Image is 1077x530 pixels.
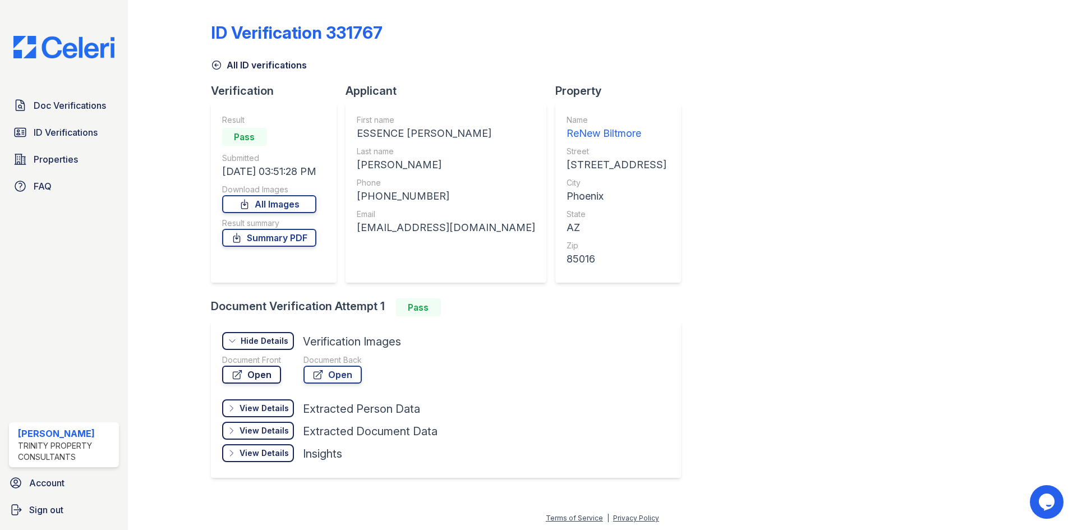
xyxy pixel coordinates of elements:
[211,83,346,99] div: Verification
[357,188,535,204] div: [PHONE_NUMBER]
[240,448,289,459] div: View Details
[222,366,281,384] a: Open
[567,114,666,141] a: Name ReNew Biltmore
[222,114,316,126] div: Result
[567,177,666,188] div: City
[607,514,609,522] div: |
[34,153,78,166] span: Properties
[29,503,63,517] span: Sign out
[567,220,666,236] div: AZ
[567,251,666,267] div: 85016
[346,83,555,99] div: Applicant
[222,218,316,229] div: Result summary
[240,425,289,436] div: View Details
[303,423,438,439] div: Extracted Document Data
[9,121,119,144] a: ID Verifications
[303,354,362,366] div: Document Back
[211,58,307,72] a: All ID verifications
[9,148,119,170] a: Properties
[34,179,52,193] span: FAQ
[303,334,401,349] div: Verification Images
[211,22,383,43] div: ID Verification 331767
[357,126,535,141] div: ESSENCE [PERSON_NAME]
[303,446,342,462] div: Insights
[9,94,119,117] a: Doc Verifications
[222,229,316,247] a: Summary PDF
[357,114,535,126] div: First name
[567,157,666,173] div: [STREET_ADDRESS]
[357,220,535,236] div: [EMAIL_ADDRESS][DOMAIN_NAME]
[357,146,535,157] div: Last name
[567,114,666,126] div: Name
[222,164,316,179] div: [DATE] 03:51:28 PM
[18,427,114,440] div: [PERSON_NAME]
[240,403,289,414] div: View Details
[303,401,420,417] div: Extracted Person Data
[357,209,535,220] div: Email
[567,146,666,157] div: Street
[34,126,98,139] span: ID Verifications
[546,514,603,522] a: Terms of Service
[567,209,666,220] div: State
[567,240,666,251] div: Zip
[4,499,123,521] a: Sign out
[222,128,267,146] div: Pass
[222,153,316,164] div: Submitted
[396,298,441,316] div: Pass
[1030,485,1066,519] iframe: chat widget
[29,476,65,490] span: Account
[211,298,690,316] div: Document Verification Attempt 1
[357,177,535,188] div: Phone
[9,175,119,197] a: FAQ
[222,195,316,213] a: All Images
[303,366,362,384] a: Open
[613,514,659,522] a: Privacy Policy
[4,472,123,494] a: Account
[18,440,114,463] div: Trinity Property Consultants
[357,157,535,173] div: [PERSON_NAME]
[567,188,666,204] div: Phoenix
[567,126,666,141] div: ReNew Biltmore
[222,354,281,366] div: Document Front
[555,83,690,99] div: Property
[4,36,123,58] img: CE_Logo_Blue-a8612792a0a2168367f1c8372b55b34899dd931a85d93a1a3d3e32e68fde9ad4.png
[222,184,316,195] div: Download Images
[241,335,288,347] div: Hide Details
[34,99,106,112] span: Doc Verifications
